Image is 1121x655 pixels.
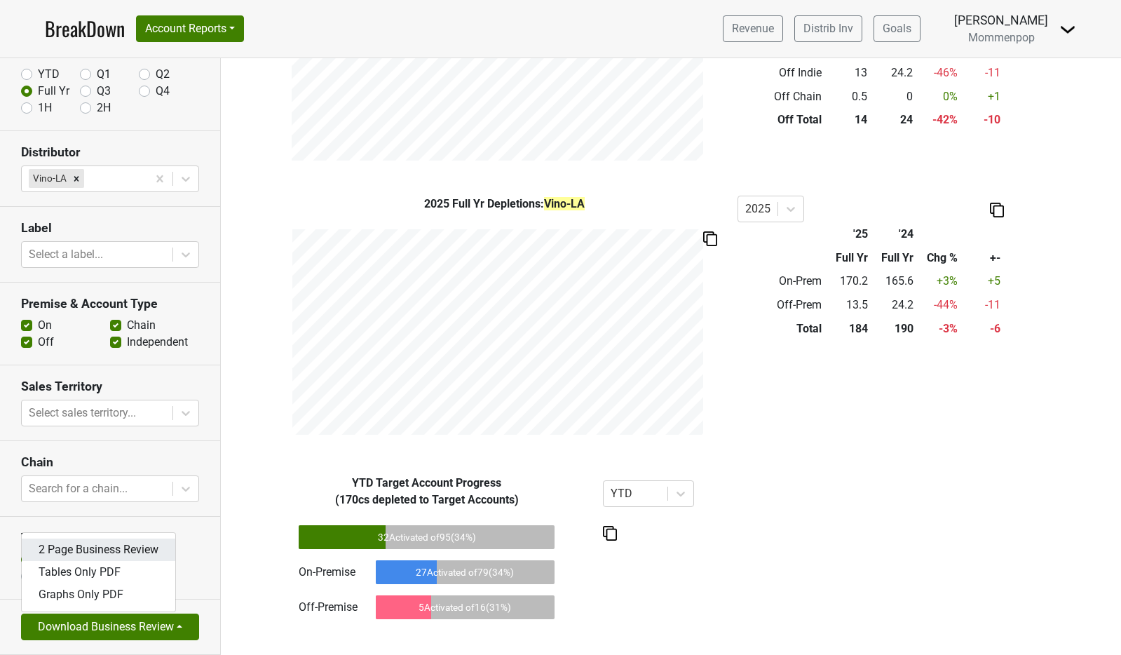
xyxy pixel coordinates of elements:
td: -46 % [916,61,961,85]
a: Graphs Only PDF [22,583,175,606]
td: -11 [960,61,1004,85]
label: 2H [97,100,111,116]
div: 32 Activated of 95 ( 34 %) [299,525,555,549]
td: 14 [825,109,871,133]
td: +1 [960,85,1004,109]
label: Q2 [156,66,170,83]
button: Download Business Review [21,614,199,640]
td: 24.2 [871,293,916,317]
td: Off Total [738,109,825,133]
span: YTD [352,476,373,489]
label: Full Yr [38,83,69,100]
a: Goals [874,15,920,42]
div: Target Account Progress [282,475,571,508]
h3: Distributor [21,145,199,160]
div: On-Premise [299,564,355,581]
td: 170.2 [825,270,871,294]
label: 1H [38,100,52,116]
td: On-Prem [738,270,825,294]
th: Chg % [916,246,961,270]
label: Q4 [156,83,170,100]
td: -42 % [916,109,961,133]
label: Q1 [97,66,111,83]
div: Vino-LA [29,169,69,187]
h3: Chain [21,455,199,470]
span: 2025 [424,197,452,210]
h3: Value [21,531,199,546]
td: Off-Prem [738,293,825,317]
th: '24 [871,222,916,246]
td: 0 % [916,85,961,109]
div: 27 Activated of 79 ( 34 %) [376,560,555,584]
div: 5 Activated of 16 ( 31 %) [376,595,555,619]
a: Revenue [723,15,783,42]
td: Total [738,317,825,341]
img: Copy to clipboard [603,526,617,541]
a: 2 Page Business Review [22,539,175,561]
th: Full Yr [825,246,871,270]
td: 165.6 [871,270,916,294]
h3: Sales Territory [21,379,199,394]
label: Chain [127,317,156,334]
span: Mommenpop [968,31,1035,44]
th: '25 [825,222,871,246]
td: 13 [825,61,871,85]
td: 24.2 [871,61,916,85]
td: +5 [961,270,1004,294]
td: 0 [871,85,916,109]
td: 24 [871,109,916,133]
a: Distrib Inv [794,15,862,42]
a: BreakDown [45,14,125,43]
label: Off [38,334,54,351]
img: Copy to clipboard [703,231,717,246]
th: +- [961,246,1004,270]
div: Remove Vino-LA [69,169,84,187]
label: YTD [38,66,60,83]
td: -44 % [916,293,961,317]
th: Full Yr [871,246,916,270]
div: Full Yr Depletions : [282,196,727,212]
td: 190 [871,317,916,341]
td: 184 [825,317,871,341]
td: 13.5 [825,293,871,317]
span: Vino-LA [544,197,585,210]
label: On [38,317,52,334]
td: -3 % [916,317,961,341]
h3: Label [21,221,199,236]
td: Off Indie [738,61,825,85]
label: Q3 [97,83,111,100]
img: Copy to clipboard [990,203,1004,217]
h3: Premise & Account Type [21,297,199,311]
img: Dropdown Menu [1059,21,1076,38]
td: -11 [961,293,1004,317]
div: [PERSON_NAME] [954,11,1048,29]
td: 0.5 [825,85,871,109]
td: Off Chain [738,85,825,109]
div: ( 170 cs depleted to Target Accounts) [282,492,571,508]
a: Tables Only PDF [22,561,175,583]
td: -6 [961,317,1004,341]
td: -10 [960,109,1004,133]
td: +3 % [916,270,961,294]
label: Independent [127,334,188,351]
div: Off-Premise [299,599,358,616]
button: Account Reports [136,15,244,42]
